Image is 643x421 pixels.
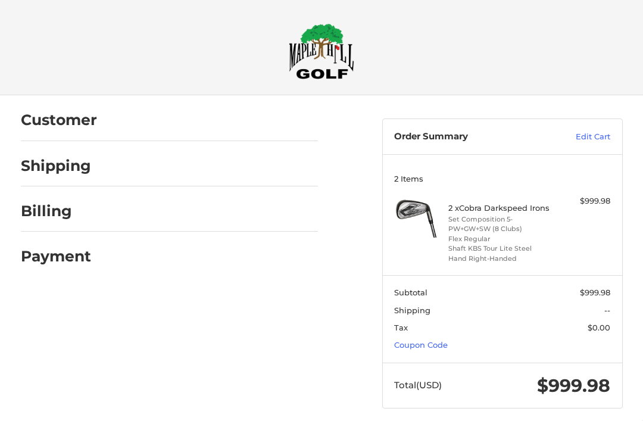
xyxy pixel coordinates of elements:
span: Subtotal [394,288,427,297]
span: Total (USD) [394,379,442,391]
li: Set Composition 5-PW+GW+SW (8 Clubs) [448,214,554,234]
h2: Shipping [21,157,91,175]
li: Flex Regular [448,234,554,244]
h4: 2 x Cobra Darkspeed Irons [448,203,554,213]
span: Tax [394,323,408,332]
h2: Payment [21,247,91,266]
h3: Order Summary [394,131,541,143]
div: $999.98 [556,195,610,207]
h2: Billing [21,202,90,220]
h2: Customer [21,111,97,129]
span: -- [604,305,610,315]
span: $999.98 [580,288,610,297]
span: Shipping [394,305,430,315]
span: $0.00 [588,323,610,332]
li: Hand Right-Handed [448,254,554,264]
a: Coupon Code [394,340,448,350]
img: Maple Hill Golf [289,23,354,79]
li: Shaft KBS Tour Lite Steel [448,244,554,254]
h3: 2 Items [394,174,610,183]
a: Edit Cart [541,131,610,143]
span: $999.98 [537,375,610,397]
